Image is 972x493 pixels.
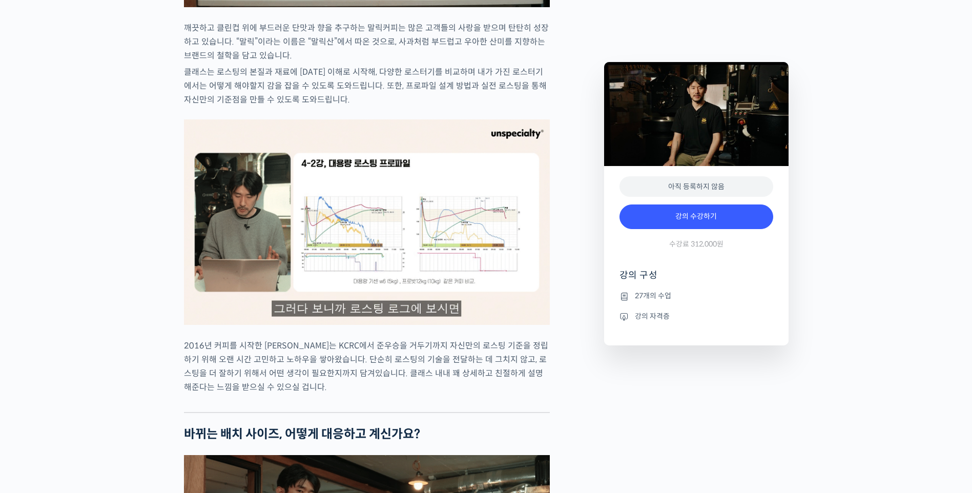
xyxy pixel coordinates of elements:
span: 수강료 312,000원 [669,239,723,249]
a: 홈 [3,325,68,351]
span: 홈 [32,340,38,348]
h4: 강의 구성 [619,269,773,290]
a: 대화 [68,325,132,351]
p: 깨끗하고 클린컵 위에 부드러운 단맛과 향을 추구하는 말릭커피는 많은 고객들의 사랑을 받으며 탄탄히 성장하고 있습니다. “말릭”이라는 이름은 “말릭산”에서 따온 것으로, 사과처... [184,21,550,63]
span: 대화 [94,341,106,349]
p: 2016년 커피를 시작한 [PERSON_NAME]는 KCRC에서 준우승을 거두기까지 자신만의 로스팅 기준을 정립하기 위해 오랜 시간 고민하고 노하우을 쌓아왔습니다. 단순히 로... [184,339,550,394]
li: 27개의 수업 [619,290,773,302]
p: 클래스는 로스팅의 본질과 재료에 [DATE] 이해로 시작해, 다양한 로스터기를 비교하며 내가 가진 로스터기에서는 어떻게 해야할지 감을 잡을 수 있도록 도와드립니다. 또한, 프... [184,65,550,107]
li: 강의 자격증 [619,310,773,322]
a: 강의 수강하기 [619,204,773,229]
span: 설정 [158,340,171,348]
a: 설정 [132,325,197,351]
h2: 바뀌는 배치 사이즈, 어떻게 대응하고 계신가요? [184,427,550,442]
div: 아직 등록하지 않음 [619,176,773,197]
